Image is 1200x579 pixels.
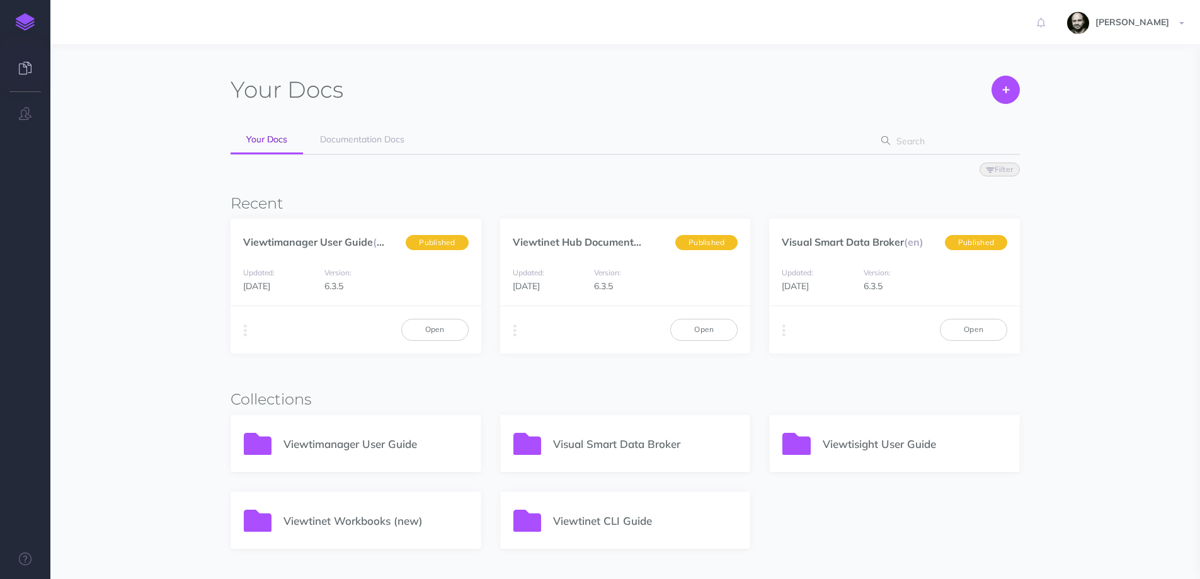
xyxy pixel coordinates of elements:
span: [PERSON_NAME] [1089,16,1175,28]
i: More actions [244,322,247,340]
img: logo-mark.svg [16,13,35,31]
a: Open [670,319,738,340]
img: icon-folder.svg [513,510,542,532]
a: Open [401,319,469,340]
img: icon-folder.svg [244,510,272,532]
a: Documentation Docs [304,126,420,154]
a: Viewtimanager User Guide(en) [243,236,392,248]
small: Updated: [243,268,275,277]
span: Your Docs [246,134,287,145]
h3: Collections [231,391,1020,408]
p: Viewtisight User Guide [823,435,1007,452]
a: Viewtinet Hub Document... [513,236,641,248]
p: Visual Smart Data Broker [553,435,738,452]
p: Viewtinet Workbooks (new) [283,512,468,529]
span: [DATE] [782,280,809,292]
img: icon-folder.svg [513,433,542,455]
input: Search [893,130,1000,152]
img: fYsxTL7xyiRwVNfLOwtv2ERfMyxBnxhkboQPdXU4.jpeg [1067,12,1089,34]
span: (en) [904,236,923,248]
small: Version: [864,268,891,277]
span: 6.3.5 [324,280,343,292]
p: Viewtimanager User Guide [283,435,468,452]
span: Documentation Docs [320,134,404,145]
small: Updated: [513,268,544,277]
span: [DATE] [513,280,540,292]
i: More actions [782,322,786,340]
span: Your [231,76,282,103]
h3: Recent [231,195,1020,212]
small: Version: [324,268,351,277]
a: Visual Smart Data Broker(en) [782,236,923,248]
i: More actions [513,322,517,340]
small: Updated: [782,268,813,277]
span: (en) [373,236,392,248]
span: 6.3.5 [594,280,613,292]
img: icon-folder.svg [244,433,272,455]
img: icon-folder.svg [782,433,811,455]
h1: Docs [231,76,343,104]
span: [DATE] [243,280,270,292]
button: Filter [980,163,1020,176]
small: Version: [594,268,621,277]
p: Viewtinet CLI Guide [553,512,738,529]
span: 6.3.5 [864,280,883,292]
a: Your Docs [231,126,303,154]
a: Open [940,319,1007,340]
